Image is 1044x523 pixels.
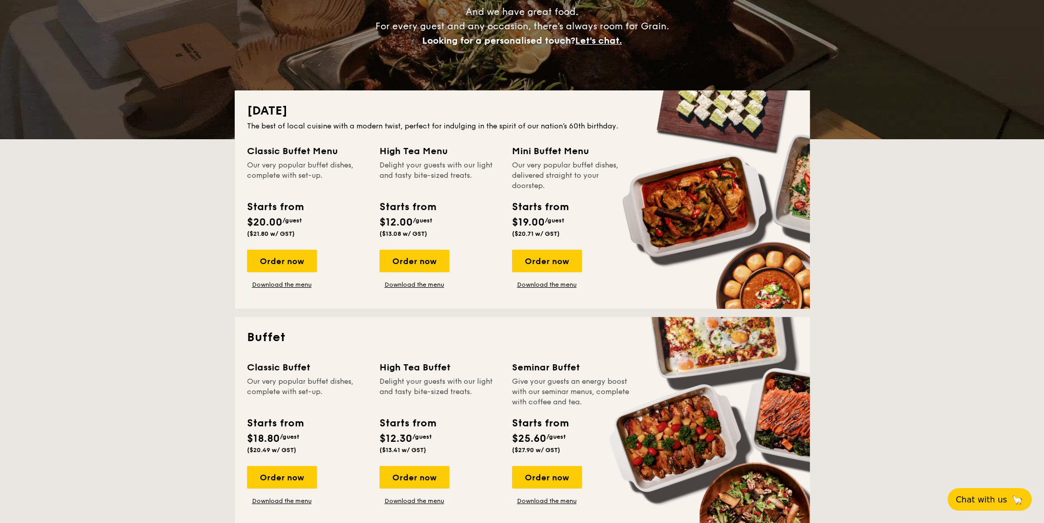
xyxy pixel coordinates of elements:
span: $19.00 [512,216,545,229]
span: Chat with us [956,495,1007,505]
span: /guest [413,217,432,224]
span: ($20.71 w/ GST) [512,230,560,237]
span: /guest [546,433,566,440]
span: /guest [282,217,302,224]
div: Seminar Buffet [512,360,632,375]
h2: [DATE] [247,103,798,119]
div: Starts from [512,199,568,215]
div: Order now [247,250,317,272]
span: And we have great food. For every guest and any occasion, there’s always room for Grain. [375,6,669,46]
span: /guest [280,433,299,440]
span: $12.30 [379,433,412,445]
div: The best of local cuisine with a modern twist, perfect for indulging in the spirit of our nation’... [247,121,798,132]
div: Our very popular buffet dishes, delivered straight to your doorstep. [512,160,632,191]
div: Order now [512,466,582,489]
div: Starts from [247,199,303,215]
div: Our very popular buffet dishes, complete with set-up. [247,160,367,191]
span: ($20.49 w/ GST) [247,446,296,454]
a: Download the menu [247,281,317,289]
div: Classic Buffet [247,360,367,375]
button: Chat with us🦙 [947,488,1032,511]
span: $25.60 [512,433,546,445]
span: ($13.08 w/ GST) [379,230,427,237]
span: ($21.80 w/ GST) [247,230,295,237]
div: Order now [247,466,317,489]
span: /guest [545,217,564,224]
h2: Buffet [247,329,798,346]
a: Download the menu [512,281,582,289]
div: Classic Buffet Menu [247,144,367,158]
span: ($27.90 w/ GST) [512,446,560,454]
span: Let's chat. [575,35,622,46]
span: Looking for a personalised touch? [422,35,575,46]
div: Delight your guests with our light and tasty bite-sized treats. [379,377,500,407]
span: $20.00 [247,216,282,229]
span: /guest [412,433,432,440]
a: Download the menu [247,497,317,505]
div: Delight your guests with our light and tasty bite-sized treats. [379,160,500,191]
span: $18.80 [247,433,280,445]
div: Starts from [512,416,568,431]
span: $12.00 [379,216,413,229]
a: Download the menu [379,281,449,289]
div: Starts from [379,199,435,215]
div: Starts from [247,416,303,431]
div: Our very popular buffet dishes, complete with set-up. [247,377,367,407]
div: Order now [379,466,449,489]
a: Download the menu [379,497,449,505]
span: ($13.41 w/ GST) [379,446,426,454]
div: Starts from [379,416,435,431]
div: Give your guests an energy boost with our seminar menus, complete with coffee and tea. [512,377,632,407]
span: 🦙 [1011,494,1023,506]
div: Mini Buffet Menu [512,144,632,158]
div: Order now [512,250,582,272]
div: High Tea Menu [379,144,500,158]
div: High Tea Buffet [379,360,500,375]
a: Download the menu [512,497,582,505]
div: Order now [379,250,449,272]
